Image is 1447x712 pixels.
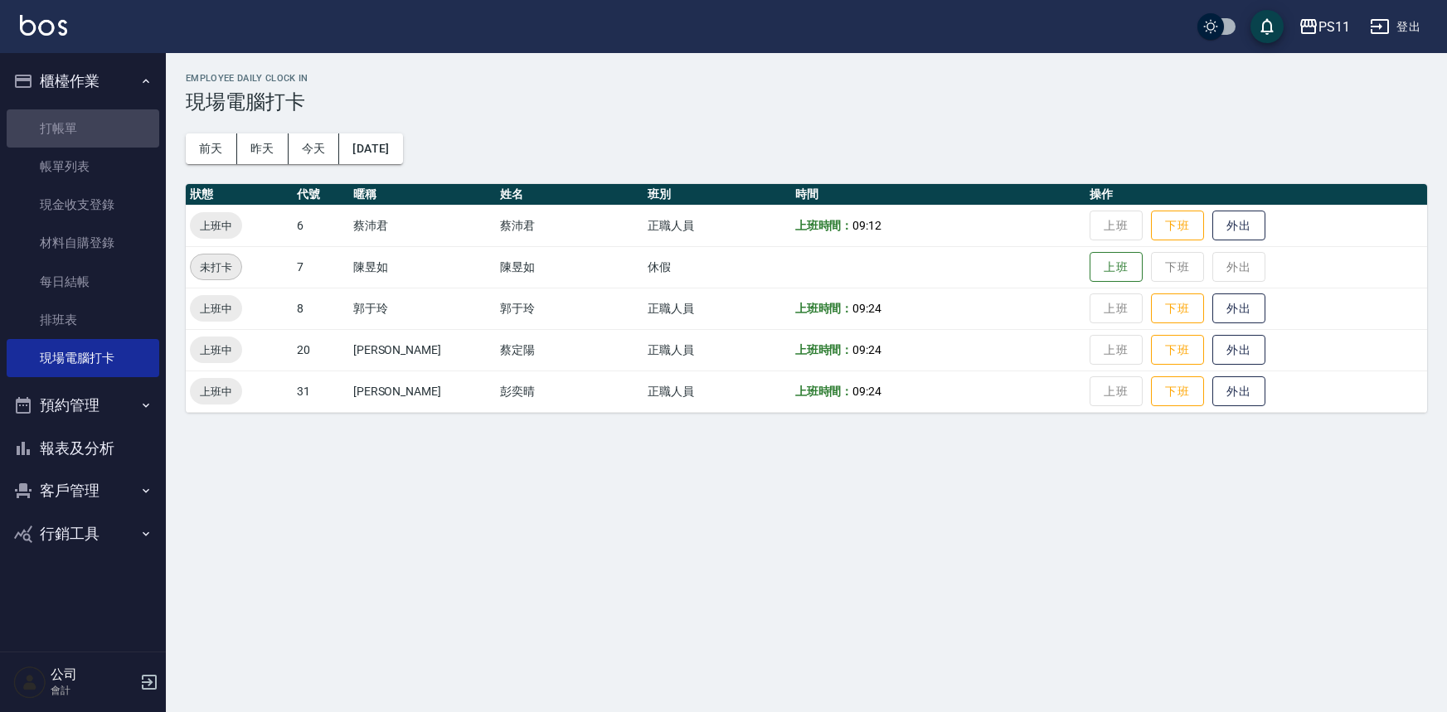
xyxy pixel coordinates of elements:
span: 09:24 [852,385,881,398]
button: 報表及分析 [7,427,159,470]
button: save [1250,10,1284,43]
td: [PERSON_NAME] [349,329,497,371]
button: 前天 [186,133,237,164]
button: 外出 [1212,293,1265,324]
td: 正職人員 [643,288,791,329]
td: 彭奕晴 [496,371,643,412]
a: 現場電腦打卡 [7,339,159,377]
a: 排班表 [7,301,159,339]
b: 上班時間： [795,385,853,398]
td: 正職人員 [643,371,791,412]
button: 客戶管理 [7,469,159,512]
button: 上班 [1090,252,1143,283]
a: 每日結帳 [7,263,159,301]
td: 休假 [643,246,791,288]
th: 暱稱 [349,184,497,206]
h3: 現場電腦打卡 [186,90,1427,114]
button: 外出 [1212,211,1265,241]
td: 蔡沛君 [496,205,643,246]
button: 行銷工具 [7,512,159,555]
th: 操作 [1085,184,1427,206]
button: 外出 [1212,335,1265,366]
span: 09:12 [852,219,881,232]
img: Logo [20,15,67,36]
button: 下班 [1151,376,1204,407]
img: Person [13,666,46,699]
a: 材料自購登錄 [7,224,159,262]
p: 會計 [51,683,135,698]
b: 上班時間： [795,219,853,232]
div: PS11 [1318,17,1350,37]
td: 7 [293,246,348,288]
td: 蔡定陽 [496,329,643,371]
a: 打帳單 [7,109,159,148]
button: [DATE] [339,133,402,164]
button: 今天 [289,133,340,164]
h5: 公司 [51,666,135,683]
span: 09:24 [852,343,881,356]
td: 郭于玲 [349,288,497,329]
h2: Employee Daily Clock In [186,73,1427,84]
th: 姓名 [496,184,643,206]
td: 31 [293,371,348,412]
span: 上班中 [190,341,242,359]
td: 蔡沛君 [349,205,497,246]
b: 上班時間： [795,343,853,356]
button: 櫃檯作業 [7,60,159,103]
button: PS11 [1292,10,1357,44]
td: 正職人員 [643,329,791,371]
td: [PERSON_NAME] [349,371,497,412]
td: 6 [293,205,348,246]
button: 登出 [1363,12,1427,42]
span: 未打卡 [191,259,241,276]
button: 下班 [1151,335,1204,366]
td: 正職人員 [643,205,791,246]
td: 陳昱如 [349,246,497,288]
span: 上班中 [190,383,242,400]
td: 陳昱如 [496,246,643,288]
th: 代號 [293,184,348,206]
a: 帳單列表 [7,148,159,186]
span: 上班中 [190,300,242,317]
button: 下班 [1151,211,1204,241]
td: 8 [293,288,348,329]
b: 上班時間： [795,302,853,315]
button: 下班 [1151,293,1204,324]
td: 20 [293,329,348,371]
button: 昨天 [237,133,289,164]
th: 班別 [643,184,791,206]
td: 郭于玲 [496,288,643,329]
a: 現金收支登錄 [7,186,159,224]
span: 09:24 [852,302,881,315]
button: 預約管理 [7,384,159,427]
th: 狀態 [186,184,293,206]
th: 時間 [791,184,1085,206]
span: 上班中 [190,217,242,235]
button: 外出 [1212,376,1265,407]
